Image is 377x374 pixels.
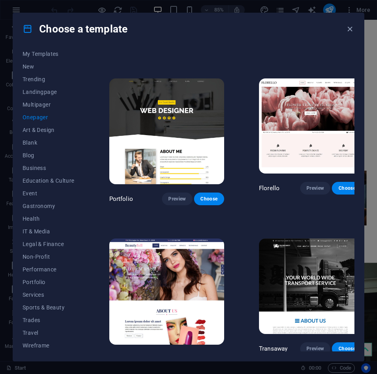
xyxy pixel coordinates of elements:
span: Performance [23,266,74,273]
img: Portfolio [109,78,224,185]
button: Preview [300,182,330,195]
span: New [23,63,74,70]
button: Trades [23,314,74,326]
span: Preview [168,196,186,202]
span: Health [23,216,74,222]
button: IT & Media [23,225,74,238]
button: Multipager [23,98,74,111]
button: Health [23,212,74,225]
button: Legal & Finance [23,238,74,250]
img: Transaway [259,239,362,334]
button: Preview [162,193,192,205]
button: Choose [332,182,362,195]
span: Education & Culture [23,177,74,184]
span: Choose [200,196,218,202]
img: Beautyfull [109,239,224,345]
span: Blog [23,152,74,158]
span: Preview [307,345,324,352]
span: Multipager [23,101,74,108]
button: Performance [23,263,74,276]
span: Event [23,190,74,197]
button: Choose [194,193,224,205]
button: Onepager [23,111,74,124]
button: Sports & Beauty [23,301,74,314]
button: My Templates [23,48,74,60]
button: Gastronomy [23,200,74,212]
button: Wireframe [23,339,74,352]
button: Blog [23,149,74,162]
p: Portfolio [109,195,133,203]
button: Event [23,187,74,200]
h4: Choose a template [23,23,128,35]
span: Choose [338,345,356,352]
span: Travel [23,330,74,336]
button: Preview [300,342,330,355]
span: Wireframe [23,342,74,349]
button: Art & Design [23,124,74,136]
span: Blank [23,139,74,146]
button: Landingpage [23,86,74,98]
button: Non-Profit [23,250,74,263]
span: Preview [307,185,324,191]
button: Choose [332,342,362,355]
button: Services [23,288,74,301]
button: Blank [23,136,74,149]
span: Onepager [23,114,74,120]
span: Legal & Finance [23,241,74,247]
img: Florello [259,78,362,174]
span: Non-Profit [23,254,74,260]
span: Business [23,165,74,171]
span: IT & Media [23,228,74,235]
span: Portfolio [23,279,74,285]
p: Florello [259,184,280,192]
span: Art & Design [23,127,74,133]
span: Sports & Beauty [23,304,74,311]
span: Landingpage [23,89,74,95]
span: Services [23,292,74,298]
span: Choose [338,185,356,191]
span: Trades [23,317,74,323]
p: Transaway [259,345,288,353]
button: Education & Culture [23,174,74,187]
button: Trending [23,73,74,86]
button: Portfolio [23,276,74,288]
span: Gastronomy [23,203,74,209]
button: New [23,60,74,73]
button: Business [23,162,74,174]
span: Trending [23,76,74,82]
span: My Templates [23,51,74,57]
button: Travel [23,326,74,339]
